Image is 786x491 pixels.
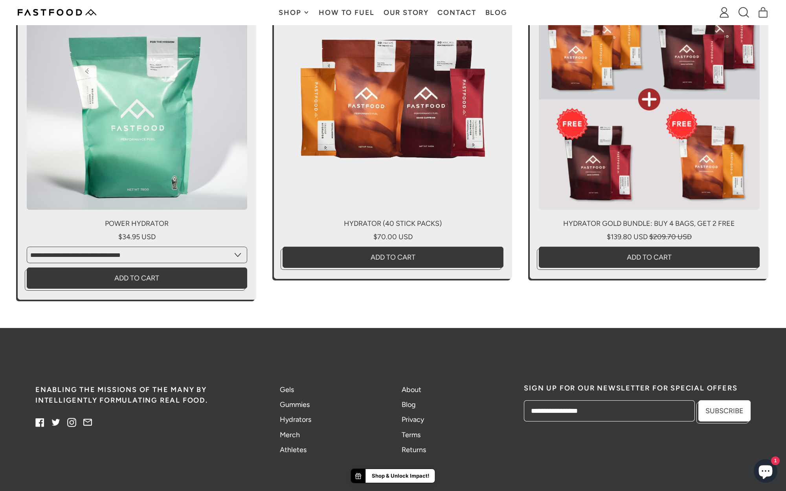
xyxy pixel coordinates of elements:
a: Athletes [280,445,307,454]
a: Returns [402,445,426,454]
button: Add to Cart [283,247,503,268]
a: About [402,385,421,394]
button: Subscribe [698,400,751,421]
a: Gels [280,385,294,394]
a: Privacy [402,415,424,424]
button: Add to Cart [27,267,248,289]
a: Gummies [280,400,310,409]
h5: Enabling the missions of the many by intelligently formulating real food. [35,385,262,406]
a: Hydrators [280,415,311,424]
inbox-online-store-chat: Shopify online store chat [751,459,780,485]
h2: Sign up for our newsletter for special offers [524,385,751,392]
button: Add to Cart [539,247,760,268]
span: Shop [279,9,303,16]
a: Merch [280,431,300,439]
a: Blog [402,400,416,409]
a: Terms [402,431,421,439]
img: Fastfood [18,9,96,16]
